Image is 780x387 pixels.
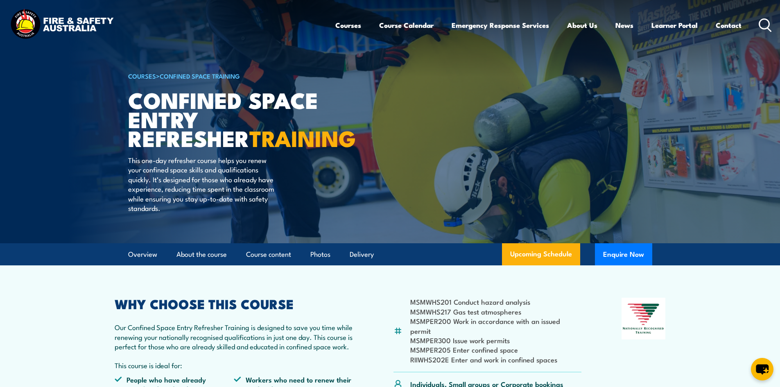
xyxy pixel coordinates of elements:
li: MSMWHS201 Conduct hazard analysis [410,297,582,306]
a: COURSES [128,71,156,80]
a: News [615,14,633,36]
a: About Us [567,14,597,36]
h2: WHY CHOOSE THIS COURSE [115,298,354,309]
strong: TRAINING [249,120,356,154]
button: chat-button [751,358,773,380]
a: Confined Space Training [160,71,240,80]
a: Contact [716,14,742,36]
p: This course is ideal for: [115,360,354,370]
li: MSMWHS217 Gas test atmospheres [410,307,582,316]
p: This one-day refresher course helps you renew your confined space skills and qualifications quick... [128,155,278,213]
p: Our Confined Space Entry Refresher Training is designed to save you time while renewing your nati... [115,322,354,351]
a: Course Calendar [379,14,434,36]
img: Nationally Recognised Training logo. [622,298,666,339]
button: Enquire Now [595,243,652,265]
a: Learner Portal [651,14,698,36]
h1: Confined Space Entry Refresher [128,90,330,147]
a: Upcoming Schedule [502,243,580,265]
h6: > [128,71,330,81]
a: Emergency Response Services [452,14,549,36]
a: Photos [310,244,330,265]
a: Overview [128,244,157,265]
li: MSMPER205 Enter confined space [410,345,582,354]
a: Course content [246,244,291,265]
li: MSMPER200 Work in accordance with an issued permit [410,316,582,335]
a: About the course [176,244,227,265]
a: Courses [335,14,361,36]
li: MSMPER300 Issue work permits [410,335,582,345]
a: Delivery [350,244,374,265]
li: RIIWHS202E Enter and work in confined spaces [410,355,582,364]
